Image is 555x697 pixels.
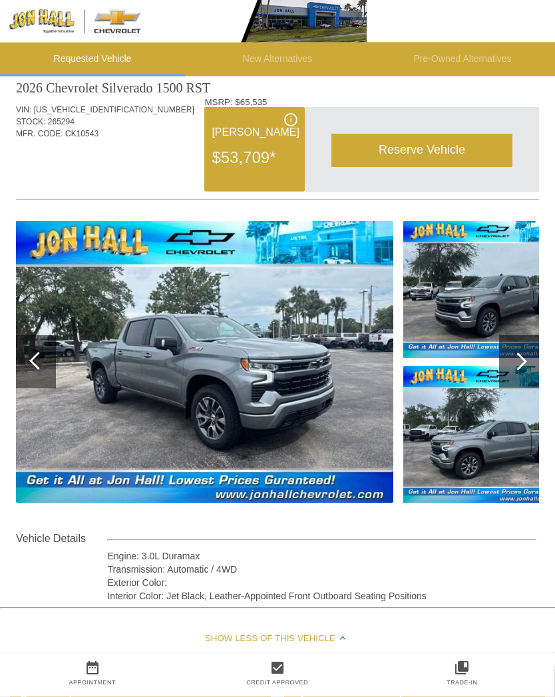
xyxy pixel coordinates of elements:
[369,660,554,676] a: collections_bookmark
[212,141,297,176] div: $53,709*
[107,590,536,603] div: Interior Color: Jet Black, Leather-Appointed Front Outboard Seating Positions
[34,106,194,115] span: [US_VEHICLE_IDENTIFICATION_NUMBER]
[186,79,211,98] div: RST
[16,79,183,98] div: 2026 Chevrolet Silverado 1500
[107,563,536,577] div: Transmission: Automatic / 4WD
[185,43,370,76] li: New Alternatives
[16,160,539,182] div: Quoted on [DATE] 6:06:41 PM
[212,114,297,141] div: [PERSON_NAME]
[185,660,370,676] a: check_box
[69,679,116,686] a: Appointment
[331,134,512,167] div: Reserve Vehicle
[107,550,536,563] div: Engine: 3.0L Duramax
[16,106,31,115] span: VIN:
[48,118,75,127] span: 265294
[204,98,539,108] div: MSRP: $65,535
[16,531,107,547] div: Vehicle Details
[65,130,98,139] span: CK10543
[16,221,393,503] img: 1.jpg
[447,679,478,686] a: Trade-In
[16,130,63,139] span: MFR. CODE:
[107,577,536,590] div: Exterior Color:
[370,43,555,76] li: Pre-Owned Alternatives
[246,679,308,686] a: Credit Approved
[290,116,292,125] span: i
[16,118,45,127] span: STOCK:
